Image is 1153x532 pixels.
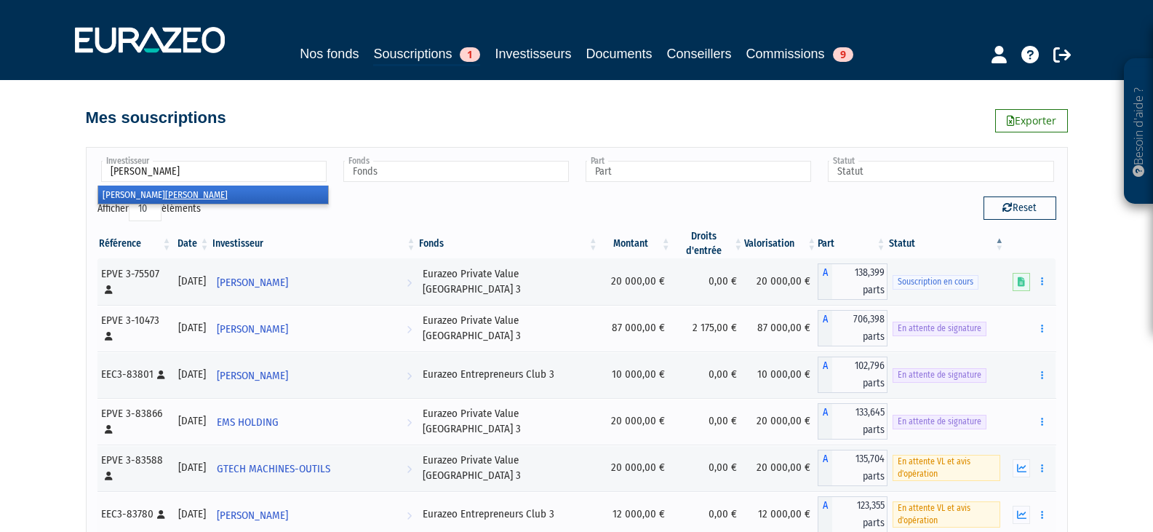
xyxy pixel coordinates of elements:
td: 20 000,00 € [744,445,818,491]
i: Voir l'investisseur [407,269,412,296]
a: Commissions9 [746,44,853,64]
span: A [818,263,832,300]
p: Besoin d'aide ? [1130,66,1147,197]
em: [PERSON_NAME] [165,189,228,200]
span: 9 [833,47,853,62]
th: Fonds: activer pour trier la colonne par ordre croissant [418,229,599,258]
span: A [818,403,832,440]
div: Eurazeo Private Value [GEOGRAPHIC_DATA] 3 [423,313,594,344]
div: Eurazeo Private Value [GEOGRAPHIC_DATA] 3 [423,406,594,437]
div: A - Eurazeo Private Value Europe 3 [818,403,887,440]
div: EEC3-83780 [101,507,168,522]
span: A [818,310,832,346]
i: Voir l'investisseur [407,316,412,343]
a: [PERSON_NAME] [211,267,418,296]
span: EMS HOLDING [217,409,279,436]
a: Souscriptions1 [373,44,480,66]
span: 706,398 parts [832,310,887,346]
th: Référence : activer pour trier la colonne par ordre croissant [97,229,173,258]
td: 0,00 € [672,445,745,491]
i: [Français] Personne physique [105,285,113,294]
i: [Français] Personne physique [157,370,165,379]
td: 0,00 € [672,258,745,305]
div: EPVE 3-10473 [101,313,168,344]
div: Eurazeo Entrepreneurs Club 3 [423,507,594,522]
th: Date: activer pour trier la colonne par ordre croissant [173,229,211,258]
div: Eurazeo Entrepreneurs Club 3 [423,367,594,382]
a: [PERSON_NAME] [211,314,418,343]
div: [DATE] [178,320,206,336]
a: [PERSON_NAME] [211,360,418,389]
li: [PERSON_NAME] [98,186,328,204]
h4: Mes souscriptions [86,109,226,127]
td: 20 000,00 € [744,258,818,305]
th: Montant: activer pour trier la colonne par ordre croissant [599,229,672,258]
i: Voir l'investisseur [407,502,412,529]
a: Nos fonds [300,44,359,64]
a: Exporter [995,109,1068,132]
div: EEC3-83801 [101,367,168,382]
div: A - Eurazeo Entrepreneurs Club 3 [818,357,887,393]
div: [DATE] [178,367,206,382]
i: [Français] Personne physique [105,332,113,341]
span: 135,704 parts [832,450,887,486]
span: 133,645 parts [832,403,887,440]
div: EPVE 3-75507 [101,266,168,298]
button: Reset [984,196,1056,220]
a: Investisseurs [495,44,571,64]
div: Eurazeo Private Value [GEOGRAPHIC_DATA] 3 [423,266,594,298]
span: 1 [460,47,480,62]
td: 0,00 € [672,398,745,445]
label: Afficher éléments [97,196,201,221]
a: Conseillers [667,44,732,64]
i: [Français] Personne physique [105,472,113,480]
span: 138,399 parts [832,263,887,300]
td: 2 175,00 € [672,305,745,352]
th: Part: activer pour trier la colonne par ordre croissant [818,229,887,258]
span: A [818,357,832,393]
span: En attente VL et avis d'opération [893,501,1001,528]
span: [PERSON_NAME] [217,316,288,343]
span: En attente de signature [893,368,986,382]
i: Voir l'investisseur [407,362,412,389]
td: 20 000,00 € [744,398,818,445]
div: A - Eurazeo Private Value Europe 3 [818,263,887,300]
div: [DATE] [178,413,206,429]
span: En attente VL et avis d'opération [893,455,1001,481]
img: 1732889491-logotype_eurazeo_blanc_rvb.png [75,27,225,53]
span: En attente de signature [893,415,986,429]
span: [PERSON_NAME] [217,502,288,529]
th: Valorisation: activer pour trier la colonne par ordre croissant [744,229,818,258]
i: [Français] Personne physique [105,425,113,434]
td: 0,00 € [672,352,745,398]
td: 20 000,00 € [599,398,672,445]
a: GTECH MACHINES-OUTILS [211,453,418,483]
div: EPVE 3-83866 [101,406,168,437]
td: 87 000,00 € [599,305,672,352]
span: GTECH MACHINES-OUTILS [217,456,330,483]
i: Voir l'investisseur [407,409,412,436]
div: [DATE] [178,460,206,475]
th: Investisseur: activer pour trier la colonne par ordre croissant [211,229,418,258]
div: A - Eurazeo Private Value Europe 3 [818,450,887,486]
td: 87 000,00 € [744,305,818,352]
div: Eurazeo Private Value [GEOGRAPHIC_DATA] 3 [423,453,594,484]
span: [PERSON_NAME] [217,269,288,296]
select: Afficheréléments [129,196,161,221]
span: Souscription en cours [893,275,978,289]
td: 20 000,00 € [599,445,672,491]
th: Droits d'entrée: activer pour trier la colonne par ordre croissant [672,229,745,258]
div: [DATE] [178,274,206,289]
td: 10 000,00 € [744,352,818,398]
td: 20 000,00 € [599,258,672,305]
a: Documents [586,44,653,64]
span: [PERSON_NAME] [217,362,288,389]
div: A - Eurazeo Private Value Europe 3 [818,310,887,346]
span: En attente de signature [893,322,986,336]
div: EPVE 3-83588 [101,453,168,484]
span: A [818,450,832,486]
a: [PERSON_NAME] [211,500,418,529]
i: Voir l'investisseur [407,456,412,483]
span: 102,796 parts [832,357,887,393]
a: EMS HOLDING [211,407,418,436]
